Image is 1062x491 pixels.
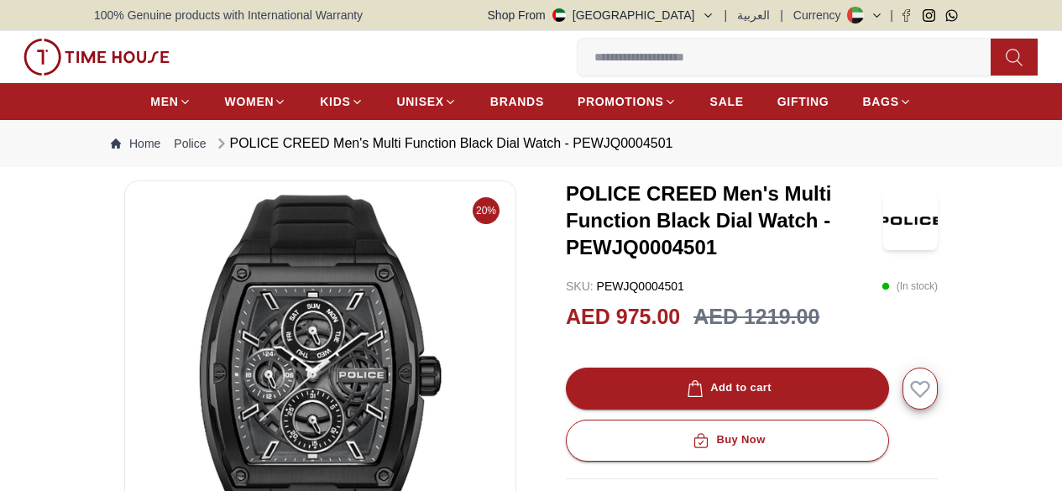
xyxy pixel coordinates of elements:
[488,7,714,24] button: Shop From[GEOGRAPHIC_DATA]
[397,93,444,110] span: UNISEX
[777,93,829,110] span: GIFTING
[883,191,938,250] img: POLICE CREED Men's Multi Function Black Dial Watch - PEWJQ0004501
[174,135,206,152] a: Police
[725,7,728,24] span: |
[566,278,684,295] p: PEWJQ0004501
[111,135,160,152] a: Home
[945,9,958,22] a: Whatsapp
[473,197,500,224] span: 20%
[689,431,765,450] div: Buy Now
[566,180,883,261] h3: POLICE CREED Men's Multi Function Black Dial Watch - PEWJQ0004501
[213,133,673,154] div: POLICE CREED Men's Multi Function Black Dial Watch - PEWJQ0004501
[780,7,783,24] span: |
[578,86,677,117] a: PROMOTIONS
[94,7,363,24] span: 100% Genuine products with International Warranty
[225,86,287,117] a: WOMEN
[923,9,935,22] a: Instagram
[320,93,350,110] span: KIDS
[566,420,889,462] button: Buy Now
[566,368,889,410] button: Add to cart
[710,86,744,117] a: SALE
[793,7,848,24] div: Currency
[578,93,664,110] span: PROMOTIONS
[150,93,178,110] span: MEN
[150,86,191,117] a: MEN
[490,86,544,117] a: BRANDS
[900,9,913,22] a: Facebook
[24,39,170,76] img: ...
[490,93,544,110] span: BRANDS
[397,86,457,117] a: UNISEX
[225,93,275,110] span: WOMEN
[693,301,819,333] h3: AED 1219.00
[777,86,829,117] a: GIFTING
[862,93,898,110] span: BAGS
[890,7,893,24] span: |
[737,7,770,24] button: العربية
[683,379,772,398] div: Add to cart
[566,279,594,293] span: SKU :
[552,8,566,22] img: United Arab Emirates
[566,301,680,333] h2: AED 975.00
[882,278,938,295] p: ( In stock )
[710,93,744,110] span: SALE
[862,86,911,117] a: BAGS
[320,86,363,117] a: KIDS
[94,120,968,167] nav: Breadcrumb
